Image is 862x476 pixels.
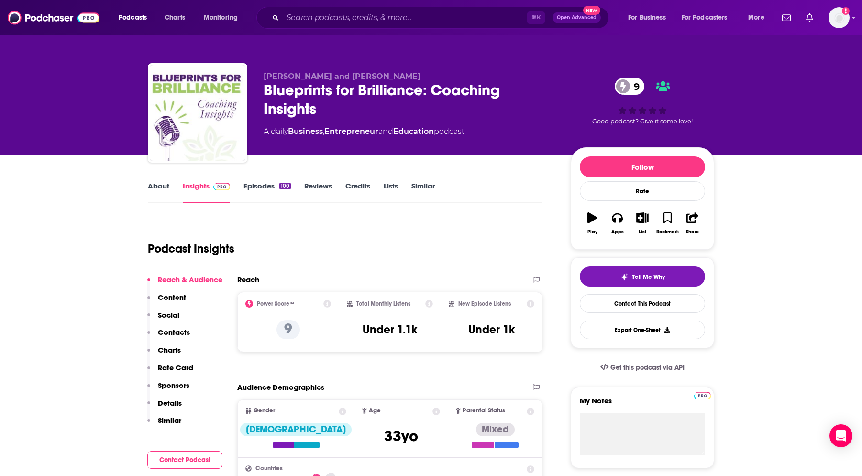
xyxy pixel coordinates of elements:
[458,300,511,307] h2: New Episode Listens
[158,293,186,302] p: Content
[356,300,410,307] h2: Total Monthly Listens
[580,266,705,287] button: tell me why sparkleTell Me Why
[615,78,644,95] a: 9
[632,273,665,281] span: Tell Me Why
[571,72,714,131] div: 9Good podcast? Give it some love!
[264,72,420,81] span: [PERSON_NAME] and [PERSON_NAME]
[829,7,850,28] span: Logged in as sarahhallprinc
[147,345,181,363] button: Charts
[829,7,850,28] img: User Profile
[183,181,230,203] a: InsightsPodchaser Pro
[279,183,291,189] div: 100
[553,12,601,23] button: Open AdvancedNew
[411,181,435,203] a: Similar
[741,10,776,25] button: open menu
[213,183,230,190] img: Podchaser Pro
[158,10,191,25] a: Charts
[304,181,332,203] a: Reviews
[197,10,250,25] button: open menu
[592,118,693,125] span: Good podcast? Give it some love!
[257,300,294,307] h2: Power Score™
[580,321,705,339] button: Export One-Sheet
[147,451,222,469] button: Contact Podcast
[694,392,711,399] img: Podchaser Pro
[147,363,193,381] button: Rate Card
[147,399,182,416] button: Details
[283,10,527,25] input: Search podcasts, credits, & more...
[147,310,179,328] button: Social
[147,275,222,293] button: Reach & Audience
[610,364,685,372] span: Get this podcast via API
[148,242,234,256] h1: Podcast Insights
[583,6,600,15] span: New
[842,7,850,15] svg: Add a profile image
[655,206,680,241] button: Bookmark
[694,390,711,399] a: Pro website
[778,10,795,26] a: Show notifications dropdown
[628,11,666,24] span: For Business
[158,310,179,320] p: Social
[656,229,679,235] div: Bookmark
[580,396,705,413] label: My Notes
[345,181,370,203] a: Credits
[620,273,628,281] img: tell me why sparkle
[639,229,646,235] div: List
[237,275,259,284] h2: Reach
[323,127,324,136] span: ,
[276,320,300,339] p: 9
[148,181,169,203] a: About
[611,229,624,235] div: Apps
[468,322,515,337] h3: Under 1k
[158,363,193,372] p: Rate Card
[621,10,678,25] button: open menu
[682,11,728,24] span: For Podcasters
[605,206,630,241] button: Apps
[624,78,644,95] span: 9
[463,408,505,414] span: Parental Status
[204,11,238,24] span: Monitoring
[158,328,190,337] p: Contacts
[165,11,185,24] span: Charts
[119,11,147,24] span: Podcasts
[363,322,417,337] h3: Under 1.1k
[147,416,181,433] button: Similar
[324,127,378,136] a: Entrepreneur
[158,416,181,425] p: Similar
[240,423,352,436] div: [DEMOGRAPHIC_DATA]
[580,294,705,313] a: Contact This Podcast
[527,11,545,24] span: ⌘ K
[557,15,597,20] span: Open Advanced
[680,206,705,241] button: Share
[675,10,741,25] button: open menu
[580,181,705,201] div: Rate
[8,9,99,27] img: Podchaser - Follow, Share and Rate Podcasts
[237,383,324,392] h2: Audience Demographics
[147,328,190,345] button: Contacts
[150,65,245,161] img: Blueprints for Brilliance: Coaching Insights
[580,156,705,177] button: Follow
[264,126,464,137] div: A daily podcast
[384,427,418,445] span: 33 yo
[378,127,393,136] span: and
[369,408,381,414] span: Age
[630,206,655,241] button: List
[254,408,275,414] span: Gender
[384,181,398,203] a: Lists
[158,345,181,354] p: Charts
[158,275,222,284] p: Reach & Audience
[158,381,189,390] p: Sponsors
[593,356,692,379] a: Get this podcast via API
[802,10,817,26] a: Show notifications dropdown
[255,465,283,472] span: Countries
[748,11,764,24] span: More
[112,10,159,25] button: open menu
[147,381,189,399] button: Sponsors
[147,293,186,310] button: Content
[393,127,434,136] a: Education
[580,206,605,241] button: Play
[476,423,515,436] div: Mixed
[265,7,618,29] div: Search podcasts, credits, & more...
[829,424,852,447] div: Open Intercom Messenger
